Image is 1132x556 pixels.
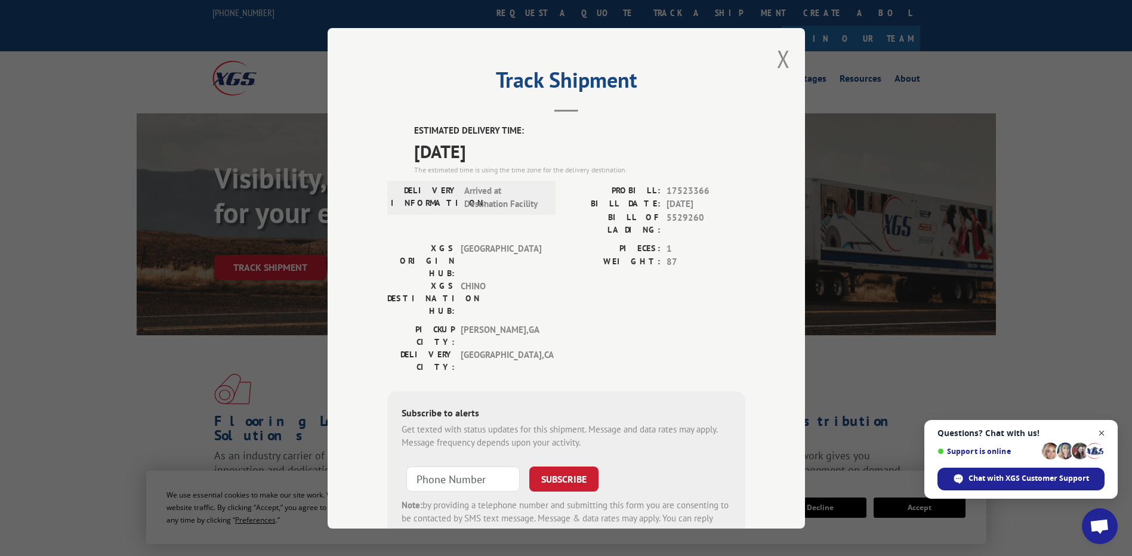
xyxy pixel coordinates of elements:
label: BILL DATE: [566,197,661,211]
button: Close modal [777,43,790,75]
span: 87 [667,255,745,269]
span: 5529260 [667,211,745,236]
strong: Note: [402,499,422,510]
label: WEIGHT: [566,255,661,269]
span: [GEOGRAPHIC_DATA] , CA [461,348,541,373]
label: XGS ORIGIN HUB: [387,242,455,279]
input: Phone Number [406,466,520,491]
div: Open chat [1082,508,1118,544]
span: CHINO [461,279,541,317]
span: [DATE] [414,137,745,164]
span: Close chat [1094,426,1109,441]
button: SUBSCRIBE [529,466,599,491]
h2: Track Shipment [387,72,745,94]
label: XGS DESTINATION HUB: [387,279,455,317]
span: Chat with XGS Customer Support [968,473,1089,484]
span: [GEOGRAPHIC_DATA] [461,242,541,279]
label: PICKUP CITY: [387,323,455,348]
span: 1 [667,242,745,255]
div: by providing a telephone number and submitting this form you are consenting to be contacted by SM... [402,498,731,539]
span: Arrived at Destination Facility [464,184,545,211]
label: DELIVERY CITY: [387,348,455,373]
label: BILL OF LADING: [566,211,661,236]
span: [PERSON_NAME] , GA [461,323,541,348]
div: Chat with XGS Customer Support [937,468,1105,490]
label: PIECES: [566,242,661,255]
div: Subscribe to alerts [402,405,731,422]
label: PROBILL: [566,184,661,197]
span: Questions? Chat with us! [937,428,1105,438]
label: DELIVERY INFORMATION: [391,184,458,211]
span: [DATE] [667,197,745,211]
div: The estimated time is using the time zone for the delivery destination. [414,164,745,175]
label: ESTIMATED DELIVERY TIME: [414,124,745,138]
span: Support is online [937,447,1038,456]
span: 17523366 [667,184,745,197]
div: Get texted with status updates for this shipment. Message and data rates may apply. Message frequ... [402,422,731,449]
